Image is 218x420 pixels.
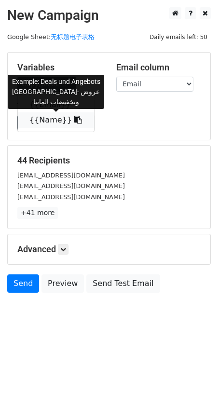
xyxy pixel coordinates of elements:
h5: Email column [116,62,201,73]
a: +41 more [17,207,58,219]
small: Google Sheet: [7,33,95,41]
small: [EMAIL_ADDRESS][DOMAIN_NAME] [17,172,125,179]
a: {{Name}} [18,112,94,128]
a: Preview [41,274,84,293]
small: [EMAIL_ADDRESS][DOMAIN_NAME] [17,182,125,190]
span: Daily emails left: 50 [146,32,211,42]
h5: 44 Recipients [17,155,201,166]
a: 无标题电子表格 [51,33,95,41]
div: Example: Deals und Angebots [GEOGRAPHIC_DATA]- عروض وتخفيضات المانيا [8,75,104,109]
a: Send [7,274,39,293]
h5: Advanced [17,244,201,255]
h2: New Campaign [7,7,211,24]
h5: Variables [17,62,102,73]
small: [EMAIL_ADDRESS][DOMAIN_NAME] [17,193,125,201]
a: Send Test Email [86,274,160,293]
a: Daily emails left: 50 [146,33,211,41]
